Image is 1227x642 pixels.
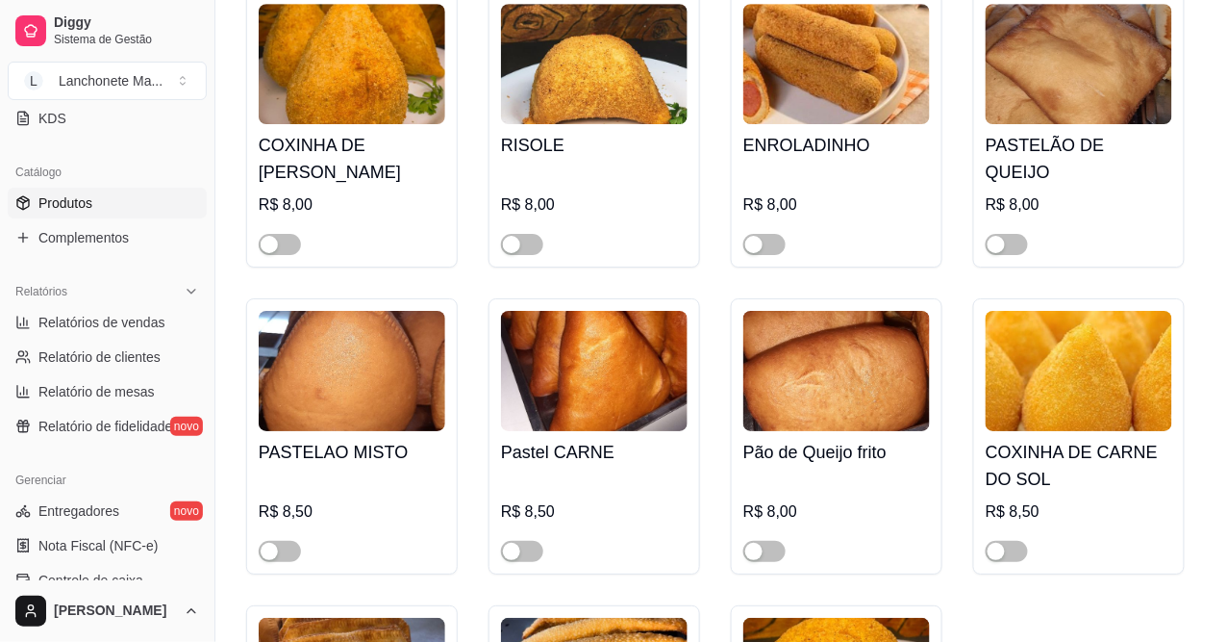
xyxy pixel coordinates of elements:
a: Relatórios de vendas [8,307,207,338]
img: product-image [743,311,930,431]
img: product-image [501,4,688,124]
img: product-image [986,4,1172,124]
h4: Pastel CARNE [501,439,688,466]
div: Lanchonete Ma ... [59,71,163,90]
span: Entregadores [38,501,119,521]
img: product-image [259,4,445,124]
a: Produtos [8,188,207,218]
a: Entregadoresnovo [8,496,207,526]
img: product-image [501,311,688,431]
div: R$ 8,00 [743,193,930,217]
span: Nota Fiscal (NFC-e) [38,536,158,555]
h4: ENROLADINHO [743,132,930,159]
a: KDS [8,103,207,134]
a: Nota Fiscal (NFC-e) [8,530,207,561]
a: Relatório de clientes [8,342,207,372]
h4: PASTELAO MISTO [259,439,445,466]
span: KDS [38,109,66,128]
h4: RISOLE [501,132,688,159]
h4: PASTELÃO DE QUEIJO [986,132,1172,186]
button: [PERSON_NAME] [8,588,207,634]
div: R$ 8,50 [986,501,1172,524]
div: R$ 8,50 [501,501,688,524]
span: Relatório de clientes [38,347,161,367]
img: product-image [259,311,445,431]
span: Relatório de mesas [38,382,155,401]
a: Relatório de mesas [8,376,207,407]
img: product-image [986,311,1172,431]
h4: COXINHA DE [PERSON_NAME] [259,132,445,186]
div: Catálogo [8,157,207,188]
h4: Pão de Queijo frito [743,439,930,466]
button: Select a team [8,62,207,100]
h4: COXINHA DE CARNE DO SOL [986,439,1172,493]
span: Produtos [38,193,92,213]
div: R$ 8,50 [259,501,445,524]
div: Gerenciar [8,465,207,496]
a: Complementos [8,222,207,253]
a: Relatório de fidelidadenovo [8,411,207,442]
span: Relatório de fidelidade [38,417,172,436]
span: Complementos [38,228,129,247]
span: Relatórios [15,284,67,299]
img: product-image [743,4,930,124]
a: Controle de caixa [8,565,207,596]
span: Diggy [54,14,199,32]
div: R$ 8,00 [986,193,1172,217]
div: R$ 8,00 [743,501,930,524]
div: R$ 8,00 [259,193,445,217]
div: R$ 8,00 [501,193,688,217]
span: [PERSON_NAME] [54,603,176,620]
a: DiggySistema de Gestão [8,8,207,54]
span: Controle de caixa [38,571,143,590]
span: L [24,71,43,90]
span: Sistema de Gestão [54,32,199,47]
span: Relatórios de vendas [38,313,165,332]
